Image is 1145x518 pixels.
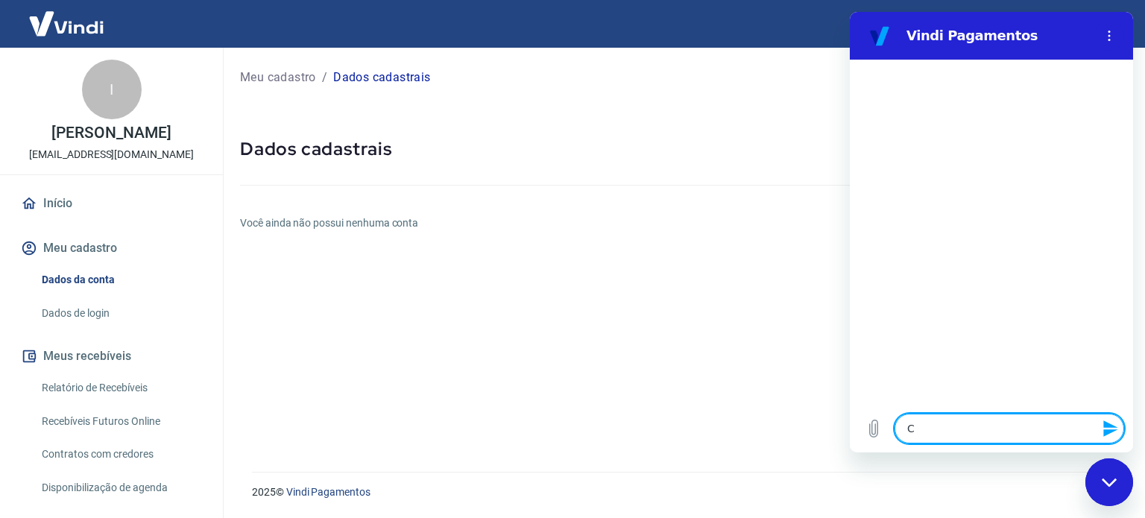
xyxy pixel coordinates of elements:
a: Dados da conta [36,265,205,295]
button: Sair [1073,10,1127,38]
a: Meu cadastro [240,69,316,86]
iframe: Janela de mensagens [850,12,1133,452]
p: [PERSON_NAME] [51,125,171,141]
a: Dados de login [36,298,205,329]
h5: Dados cadastrais [240,137,1127,161]
img: Vindi [18,1,115,46]
div: I [82,60,142,119]
p: Dados cadastrais [333,69,430,86]
p: [EMAIL_ADDRESS][DOMAIN_NAME] [29,147,194,162]
a: Relatório de Recebíveis [36,373,205,403]
p: 2025 © [252,484,1109,500]
button: Meu cadastro [18,232,205,265]
iframe: Botão para abrir a janela de mensagens, conversa em andamento [1085,458,1133,506]
button: Meus recebíveis [18,340,205,373]
h6: Você ainda não possui nenhuma conta [240,215,1127,231]
a: Vindi Pagamentos [286,486,370,498]
a: Início [18,187,205,220]
a: Disponibilização de agenda [36,473,205,503]
a: Contratos com credores [36,439,205,470]
a: Recebíveis Futuros Online [36,406,205,437]
p: / [322,69,327,86]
